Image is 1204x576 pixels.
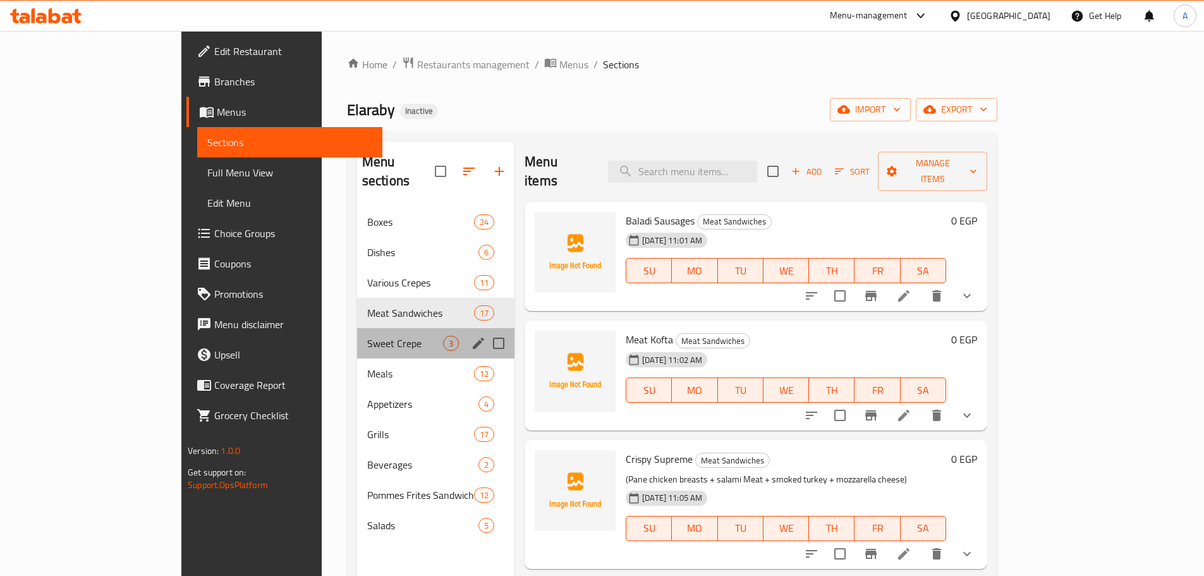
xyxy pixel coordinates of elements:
[827,541,853,567] span: Select to update
[854,377,900,403] button: FR
[959,408,975,423] svg: Show Choices
[475,429,494,441] span: 17
[769,519,804,537] span: WE
[906,519,941,537] span: SA
[347,56,997,73] nav: breadcrumb
[626,472,946,487] p: (Pane chicken breasts + salami Meat + smoked turkey + mozzarella cheese)
[443,336,459,351] div: items
[809,516,854,541] button: TH
[207,135,372,150] span: Sections
[967,9,1050,23] div: [GEOGRAPHIC_DATA]
[474,427,494,442] div: items
[559,57,588,72] span: Menus
[769,381,804,400] span: WE
[357,298,514,328] div: Meat Sandwiches17
[357,419,514,450] div: Grills17
[637,235,707,247] span: [DATE] 11:01 AM
[959,288,975,303] svg: Show Choices
[698,214,771,229] span: Meat Sandwiches
[1183,9,1188,23] span: A
[214,286,372,302] span: Promotions
[525,152,593,190] h2: Menu items
[718,258,763,283] button: TU
[214,74,372,89] span: Branches
[916,98,997,121] button: export
[367,487,474,503] span: Pommes Frites Sandwiches
[677,519,712,537] span: MO
[474,366,494,381] div: items
[697,214,772,230] div: Meat Sandwiches
[827,283,853,309] span: Select to update
[959,546,975,561] svg: Show Choices
[896,408,911,423] a: Edit menu item
[367,518,478,533] span: Salads
[367,214,474,230] span: Boxes
[786,162,827,181] button: Add
[901,377,946,403] button: SA
[357,207,514,237] div: Boxes24
[367,336,443,351] span: Sweet Crepe
[544,56,588,73] a: Menus
[454,156,484,187] span: Sort sections
[626,377,672,403] button: SU
[469,334,488,353] button: edit
[921,281,952,311] button: delete
[214,408,372,423] span: Grocery Checklist
[854,258,900,283] button: FR
[626,450,693,469] span: Crispy Supreme
[723,262,758,280] span: TU
[367,275,474,290] div: Various Crepes
[357,202,514,546] nav: Menu sections
[475,368,494,380] span: 12
[367,366,474,381] div: Meals
[856,539,886,569] button: Branch-specific-item
[479,398,494,410] span: 4
[357,480,514,510] div: Pommes Frites Sandwiches12
[763,258,809,283] button: WE
[896,546,911,561] a: Edit menu item
[479,247,494,259] span: 6
[392,57,397,72] li: /
[809,258,854,283] button: TH
[444,338,458,350] span: 3
[474,305,494,321] div: items
[402,56,530,73] a: Restaurants management
[951,331,977,348] h6: 0 EGP
[474,214,494,230] div: items
[814,381,849,400] span: TH
[214,226,372,241] span: Choice Groups
[474,487,494,503] div: items
[197,127,382,157] a: Sections
[188,464,246,481] span: Get support on:
[631,519,667,537] span: SU
[827,162,878,181] span: Sort items
[718,377,763,403] button: TU
[357,510,514,541] div: Salads5
[188,477,268,493] a: Support.OpsPlatform
[676,333,750,348] div: Meat Sandwiches
[626,258,672,283] button: SU
[723,381,758,400] span: TU
[896,288,911,303] a: Edit menu item
[479,459,494,471] span: 2
[854,516,900,541] button: FR
[186,309,382,340] a: Menu disclaimer
[814,519,849,537] span: TH
[631,381,667,400] span: SU
[367,427,474,442] span: Grills
[207,195,372,211] span: Edit Menu
[427,158,454,185] span: Select all sections
[856,400,886,431] button: Branch-specific-item
[888,156,977,187] span: Manage items
[357,267,514,298] div: Various Crepes11
[677,262,712,280] span: MO
[357,237,514,267] div: Dishes6
[357,358,514,389] div: Meals12
[214,347,372,362] span: Upsell
[214,377,372,393] span: Coverage Report
[906,381,941,400] span: SA
[677,381,712,400] span: MO
[763,516,809,541] button: WE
